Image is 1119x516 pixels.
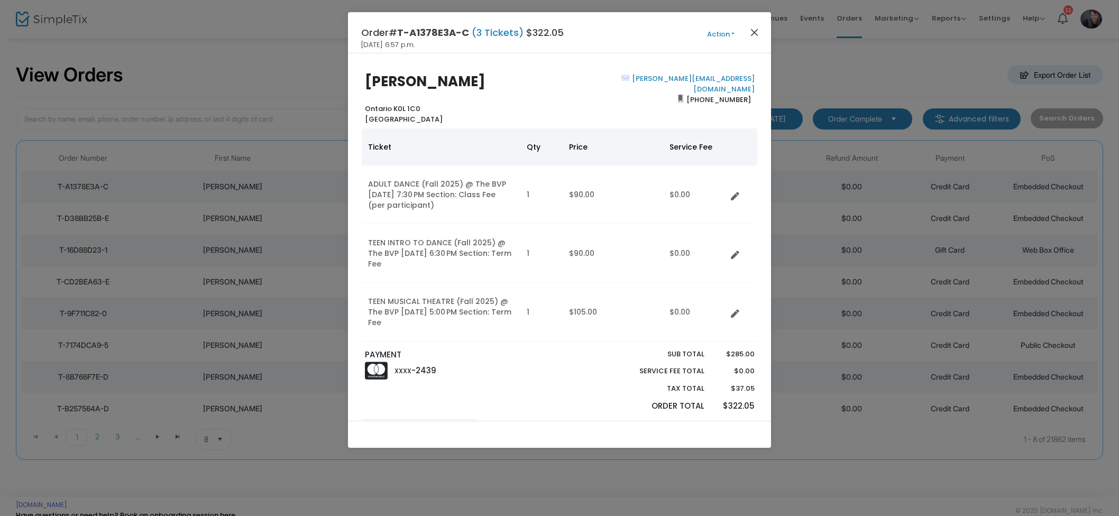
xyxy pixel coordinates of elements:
td: 1 [520,224,563,283]
td: $105.00 [563,283,663,342]
a: Order Notes [361,419,478,441]
p: Sub total [614,349,704,360]
span: T-A1378E3A-C [397,26,469,39]
h4: Order# $322.05 [361,25,564,40]
td: $0.00 [663,283,727,342]
p: $285.00 [714,349,754,360]
th: Price [563,128,663,165]
span: XXXX [395,366,411,375]
th: Service Fee [663,128,727,165]
p: PAYMENT [365,349,555,361]
td: ADULT DANCE (Fall 2025) @ The BVP [DATE] 7:30 PM Section: Class Fee (per participant) [362,165,520,224]
div: Data table [362,128,757,342]
button: Close [748,25,762,39]
td: $90.00 [563,165,663,224]
span: (3 Tickets) [469,26,526,39]
b: [PERSON_NAME] [365,72,485,91]
p: Order Total [614,400,704,412]
th: Ticket [362,128,520,165]
td: TEEN MUSICAL THEATRE (Fall 2025) @ The BVP [DATE] 5:00 PM Section: Term Fee [362,283,520,342]
a: [PERSON_NAME][EMAIL_ADDRESS][DOMAIN_NAME] [630,73,755,94]
th: Qty [520,128,563,165]
td: $0.00 [663,224,727,283]
a: Order Form Questions [480,419,597,441]
td: $90.00 [563,224,663,283]
a: Transaction Details [599,419,716,441]
button: Action [689,29,753,40]
td: 1 [520,165,563,224]
span: [PHONE_NUMBER] [683,91,755,108]
td: TEEN INTRO TO DANCE (Fall 2025) @ The BVP [DATE] 6:30 PM Section: Term Fee [362,224,520,283]
td: 1 [520,283,563,342]
b: Ontario K0L 1C0 [GEOGRAPHIC_DATA] [365,104,443,124]
span: [DATE] 6:57 p.m. [361,40,415,50]
span: -2439 [411,365,436,376]
p: $0.00 [714,366,754,376]
td: $0.00 [663,165,727,224]
p: $37.05 [714,383,754,394]
p: $322.05 [714,400,754,412]
p: Tax Total [614,383,704,394]
p: Service Fee Total [614,366,704,376]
